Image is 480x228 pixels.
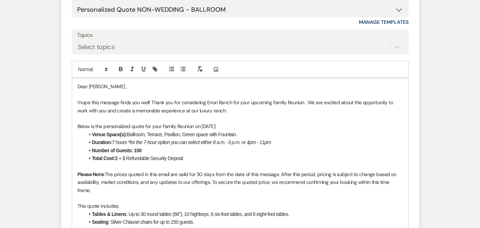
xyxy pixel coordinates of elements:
li: 7 hours * [85,138,403,146]
strong: Total Cost: [92,155,115,161]
li: : Silver Chiavari chairs for up to 250 guests. [85,218,403,226]
strong: Seating [92,219,108,225]
strong: Duration: [92,139,112,145]
strong: Number of Guests: 150 [92,148,142,153]
p: Dear [PERSON_NAME] , [77,83,403,90]
p: Below is the personalized quote for your Family Reunion on [DATE]: [77,122,403,130]
label: Topics [77,30,403,41]
strong: Tables & Linens [92,211,126,217]
em: for the 7-hour option you can select either 8 a.m. -3 p.m. or 4pm - 11pm [130,139,271,145]
strong: Please Note: [77,171,105,177]
li: : Up to 30 round tables (66”), 10 highboys, 6 six-foot tables, and 8 eight-foot tables. [85,210,403,218]
li: Ballroom, Terrace, Pavilion, Green space with Fountain. [85,131,403,138]
div: Select topics [78,42,115,52]
p: This quote includes: [77,202,403,210]
li: $ + $ Refundable Security Deposit [85,154,403,162]
strong: Venue Space(s): [92,132,127,137]
p: The prices quoted in this email are valid for 30 days from the date of this message. After this p... [77,170,403,194]
p: I hope this message finds you well! Thank you for considering Enon Ranch for your upcoming Family... [77,99,403,115]
a: Manage Templates [359,19,409,25]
